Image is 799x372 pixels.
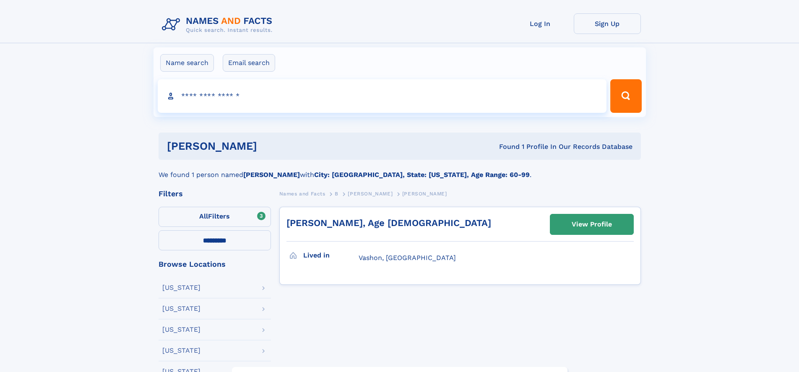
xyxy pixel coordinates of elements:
button: Search Button [610,79,641,113]
h3: Lived in [303,248,359,263]
label: Name search [160,54,214,72]
b: [PERSON_NAME] [243,171,300,179]
span: [PERSON_NAME] [402,191,447,197]
a: Names and Facts [279,188,325,199]
div: Filters [159,190,271,198]
div: Found 1 Profile In Our Records Database [378,142,632,151]
a: [PERSON_NAME] [348,188,393,199]
a: Sign Up [574,13,641,34]
label: Filters [159,207,271,227]
div: [US_STATE] [162,284,200,291]
a: Log In [507,13,574,34]
div: We found 1 person named with . [159,160,641,180]
div: View Profile [572,215,612,234]
label: Email search [223,54,275,72]
a: B [335,188,338,199]
div: [US_STATE] [162,347,200,354]
span: B [335,191,338,197]
a: [PERSON_NAME], Age [DEMOGRAPHIC_DATA] [286,218,491,228]
span: Vashon, [GEOGRAPHIC_DATA] [359,254,456,262]
span: All [199,212,208,220]
div: [US_STATE] [162,326,200,333]
a: View Profile [550,214,633,234]
div: Browse Locations [159,260,271,268]
div: [US_STATE] [162,305,200,312]
b: City: [GEOGRAPHIC_DATA], State: [US_STATE], Age Range: 60-99 [314,171,530,179]
h1: [PERSON_NAME] [167,141,378,151]
span: [PERSON_NAME] [348,191,393,197]
img: Logo Names and Facts [159,13,279,36]
input: search input [158,79,607,113]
